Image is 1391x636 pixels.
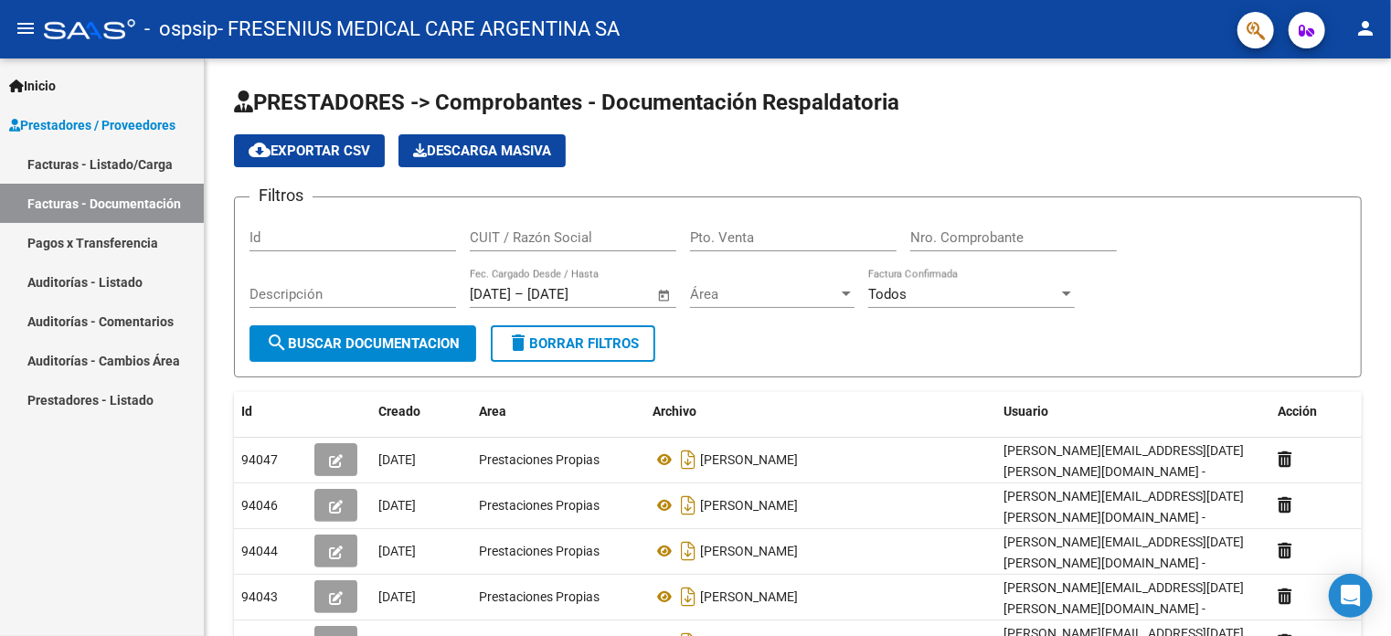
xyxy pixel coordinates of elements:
[700,452,798,467] span: [PERSON_NAME]
[479,452,600,467] span: Prestaciones Propias
[234,392,307,431] datatable-header-cell: Id
[491,325,655,362] button: Borrar Filtros
[1003,443,1244,500] span: [PERSON_NAME][EMAIL_ADDRESS][DATE][PERSON_NAME][DOMAIN_NAME] - FRESENIUS MEDICAL CARE -
[398,134,566,167] app-download-masive: Descarga masiva de comprobantes (adjuntos)
[690,286,838,302] span: Área
[241,589,278,604] span: 94043
[266,335,460,352] span: Buscar Documentacion
[378,544,416,558] span: [DATE]
[241,452,278,467] span: 94047
[1003,489,1244,546] span: [PERSON_NAME][EMAIL_ADDRESS][DATE][PERSON_NAME][DOMAIN_NAME] - FRESENIUS MEDICAL CARE -
[507,332,529,354] mat-icon: delete
[676,582,700,611] i: Descargar documento
[15,17,37,39] mat-icon: menu
[234,90,899,115] span: PRESTADORES -> Comprobantes - Documentación Respaldatoria
[218,9,620,49] span: - FRESENIUS MEDICAL CARE ARGENTINA SA
[470,286,511,302] input: Fecha inicio
[472,392,645,431] datatable-header-cell: Area
[868,286,907,302] span: Todos
[676,536,700,566] i: Descargar documento
[700,589,798,604] span: [PERSON_NAME]
[653,404,696,419] span: Archivo
[249,139,271,161] mat-icon: cloud_download
[398,134,566,167] button: Descarga Masiva
[413,143,551,159] span: Descarga Masiva
[241,544,278,558] span: 94044
[1329,574,1373,618] div: Open Intercom Messenger
[1278,404,1317,419] span: Acción
[144,9,218,49] span: - ospsip
[250,325,476,362] button: Buscar Documentacion
[1003,404,1048,419] span: Usuario
[700,544,798,558] span: [PERSON_NAME]
[378,498,416,513] span: [DATE]
[479,498,600,513] span: Prestaciones Propias
[645,392,996,431] datatable-header-cell: Archivo
[527,286,616,302] input: Fecha fin
[371,392,472,431] datatable-header-cell: Creado
[234,134,385,167] button: Exportar CSV
[654,285,675,306] button: Open calendar
[250,183,313,208] h3: Filtros
[515,286,524,302] span: –
[479,544,600,558] span: Prestaciones Propias
[266,332,288,354] mat-icon: search
[241,498,278,513] span: 94046
[249,143,370,159] span: Exportar CSV
[378,589,416,604] span: [DATE]
[9,115,175,135] span: Prestadores / Proveedores
[378,452,416,467] span: [DATE]
[241,404,252,419] span: Id
[700,498,798,513] span: [PERSON_NAME]
[1270,392,1362,431] datatable-header-cell: Acción
[479,589,600,604] span: Prestaciones Propias
[1003,535,1244,591] span: [PERSON_NAME][EMAIL_ADDRESS][DATE][PERSON_NAME][DOMAIN_NAME] - FRESENIUS MEDICAL CARE -
[9,76,56,96] span: Inicio
[1354,17,1376,39] mat-icon: person
[507,335,639,352] span: Borrar Filtros
[676,445,700,474] i: Descargar documento
[676,491,700,520] i: Descargar documento
[996,392,1270,431] datatable-header-cell: Usuario
[479,404,506,419] span: Area
[378,404,420,419] span: Creado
